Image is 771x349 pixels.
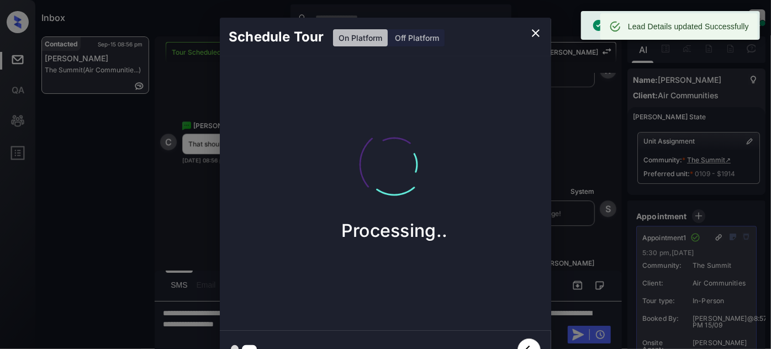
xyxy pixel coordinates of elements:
p: Processing.. [341,220,448,241]
img: loading.aa47eedddbc51aad1905.gif [339,109,450,220]
h2: Schedule Tour [220,18,332,56]
div: Existing On-Platform Tour found [592,14,714,36]
button: close [525,22,547,44]
div: Lead Details updated Successfully [628,17,749,36]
